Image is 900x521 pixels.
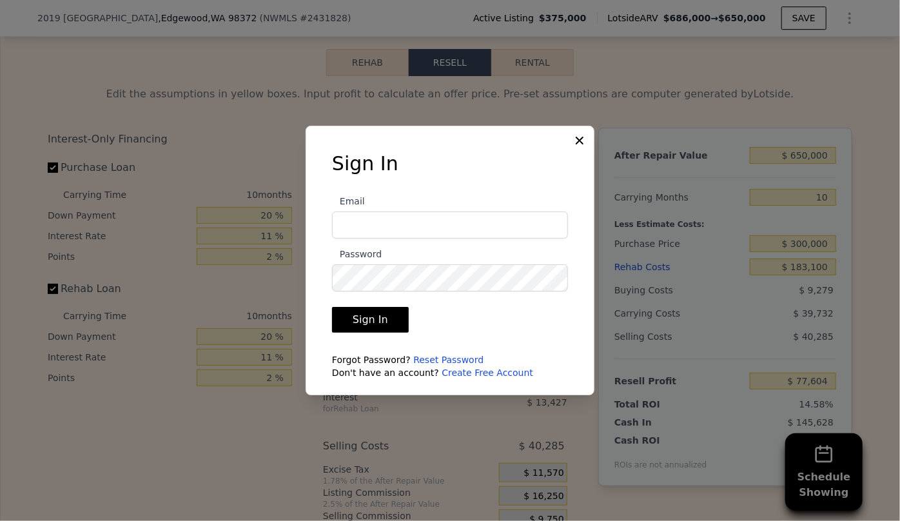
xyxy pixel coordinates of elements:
input: Email [332,211,568,239]
span: Password [332,249,382,259]
input: Password [332,264,568,291]
span: Email [332,196,365,206]
div: Forgot Password? Don't have an account? [332,353,568,379]
button: Sign In [332,307,409,333]
a: Reset Password [413,355,484,365]
a: Create Free Account [442,368,533,378]
h3: Sign In [332,152,568,175]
